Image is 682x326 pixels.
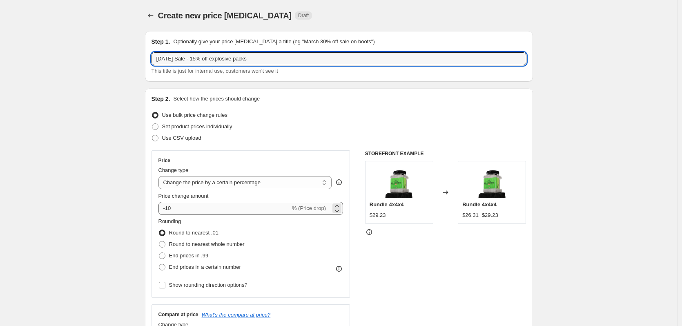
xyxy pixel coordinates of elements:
input: -15 [158,202,290,215]
h2: Step 2. [152,95,170,103]
p: Optionally give your price [MEDICAL_DATA] a title (eg "March 30% off sale on boots") [173,38,374,46]
span: Price change amount [158,193,209,199]
span: Create new price [MEDICAL_DATA] [158,11,292,20]
span: Use CSV upload [162,135,201,141]
img: 2LBFront_V2_80x.png [476,165,508,198]
div: $29.23 [370,211,386,219]
span: Rounding [158,218,181,224]
button: Price change jobs [145,10,156,21]
p: Select how the prices should change [173,95,260,103]
span: Change type [158,167,189,173]
span: Set product prices individually [162,123,232,130]
span: Show rounding direction options? [169,282,247,288]
span: Round to nearest .01 [169,230,218,236]
input: 30% off holiday sale [152,52,526,65]
span: Use bulk price change rules [162,112,227,118]
div: help [335,178,343,186]
button: What's the compare at price? [202,312,271,318]
h2: Step 1. [152,38,170,46]
span: Round to nearest whole number [169,241,245,247]
span: Draft [298,12,309,19]
h3: Compare at price [158,311,198,318]
span: Bundle 4x4x4 [462,201,497,208]
img: 2LBFront_V2_80x.png [383,165,415,198]
div: $26.31 [462,211,479,219]
h3: Price [158,157,170,164]
h6: STOREFRONT EXAMPLE [365,150,526,157]
span: End prices in .99 [169,252,209,259]
span: End prices in a certain number [169,264,241,270]
span: Bundle 4x4x4 [370,201,404,208]
span: This title is just for internal use, customers won't see it [152,68,278,74]
strike: $29.23 [482,211,498,219]
span: % (Price drop) [292,205,326,211]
